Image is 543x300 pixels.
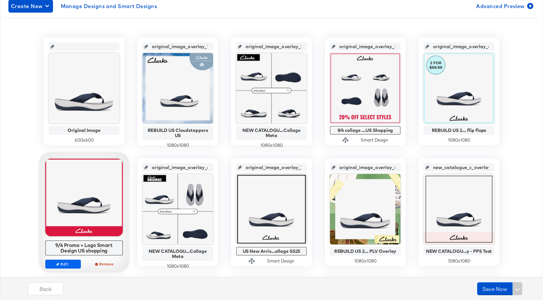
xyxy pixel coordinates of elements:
div: 9/4 Promo + Logo Smart Design US shopping [47,242,121,253]
span: Create New [11,2,50,11]
div: REBUILD US 2... PLV Overlay [332,249,399,254]
div: 1080 x 1080 [143,142,213,148]
div: Original Image [50,128,118,133]
button: Remove [87,260,123,269]
div: 1080 x 1080 [330,258,400,264]
span: Remove [90,262,120,266]
div: NEW CATALOGU...y - PPS Test [425,249,493,254]
button: Back [28,282,63,295]
div: Smart Design [361,137,388,143]
div: NEW CATALOGU...Collage Meta [238,128,305,138]
div: 1080 x 1080 [236,142,307,148]
div: US New Arriv...ollage SS25 [238,249,305,254]
span: Manage Designs and Smart Designs [61,2,157,11]
button: Save Now [477,282,513,295]
div: NEW CATALOGU...Collage Meta [144,249,211,259]
button: Edit [45,260,81,269]
div: 1080 x 1080 [143,263,213,269]
span: Edit [48,262,78,266]
div: REBUILD US Cloudsteppers US [144,128,211,138]
div: 600 x 600 [49,137,119,143]
div: 1080 x 1080 [424,258,494,264]
div: 9/4 collage ...US Shopping [332,128,399,133]
div: REBUILD US 2... flip flops [425,128,493,133]
div: Smart Design [267,258,294,264]
div: 1080 x 1080 [424,137,494,143]
span: Advanced Preview [476,2,532,11]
